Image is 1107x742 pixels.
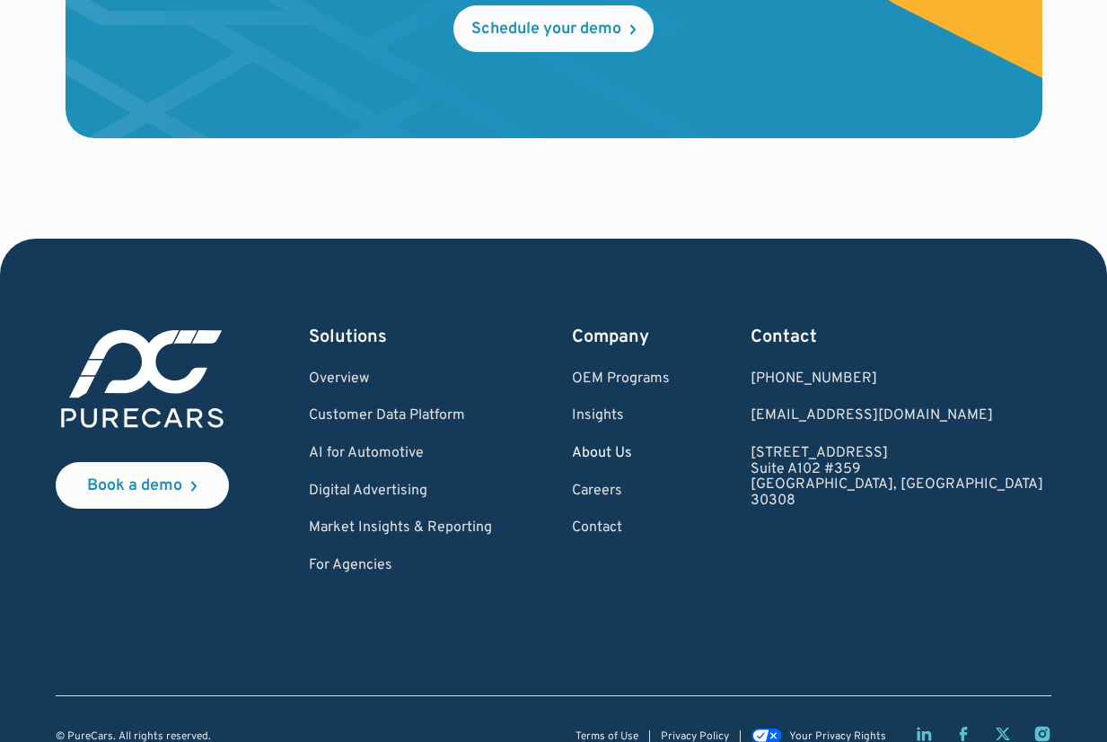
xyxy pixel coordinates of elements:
div: Solutions [309,325,492,350]
a: Contact [572,520,670,537]
a: Market Insights & Reporting [309,520,492,537]
a: Schedule your demo [453,5,654,52]
a: Email us [751,408,1043,424]
a: Careers [572,484,670,500]
a: Insights [572,408,670,424]
a: OEM Programs [572,371,670,388]
div: Contact [751,325,1043,350]
a: About Us [572,446,670,462]
a: Customer Data Platform [309,408,492,424]
a: [STREET_ADDRESS]Suite A102 #359[GEOGRAPHIC_DATA], [GEOGRAPHIC_DATA]30308 [751,446,1043,509]
a: Book a demo [56,462,229,509]
a: Digital Advertising [309,484,492,500]
a: For Agencies [309,558,492,574]
div: [PHONE_NUMBER] [751,371,1043,388]
img: purecars logo [56,325,229,433]
a: AI for Automotive [309,446,492,462]
div: Book a demo [87,478,182,494]
a: Overview [309,371,492,388]
div: Company [572,325,670,350]
div: Schedule your demo [471,22,621,38]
